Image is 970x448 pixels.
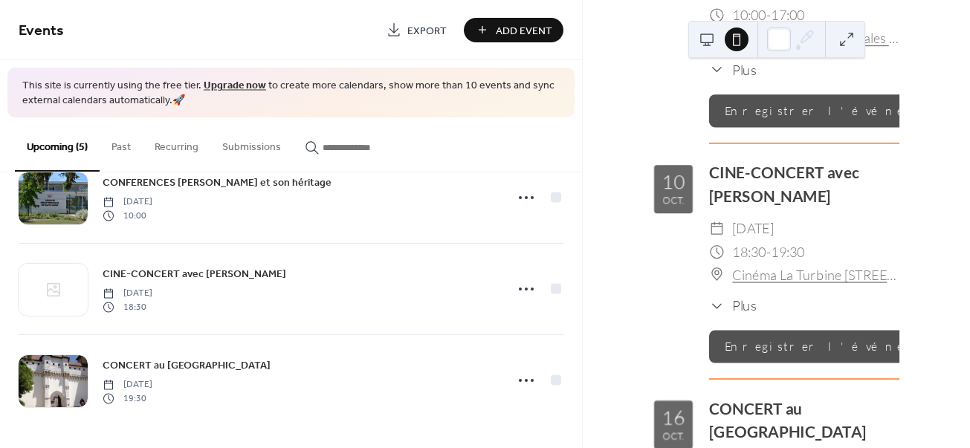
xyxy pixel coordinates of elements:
[732,217,774,240] span: [DATE]
[464,18,563,42] button: Add Event
[407,23,447,39] span: Export
[732,296,757,316] span: Plus
[19,16,64,45] span: Events
[771,240,805,263] span: 19:30
[103,174,332,191] a: CONFERENCES [PERSON_NAME] et son héritage
[709,296,757,316] button: ​Plus
[709,217,725,240] div: ​
[103,357,271,374] a: CONCERT au [GEOGRAPHIC_DATA]
[709,397,899,444] div: CONCERT au [GEOGRAPHIC_DATA]
[662,432,684,441] div: oct.
[496,23,552,39] span: Add Event
[771,4,805,27] span: 17:00
[732,263,899,286] a: Cinéma La Turbine [STREET_ADDRESS]
[103,209,152,222] span: 10:00
[709,240,725,263] div: ​
[204,76,266,96] a: Upgrade now
[103,195,152,209] span: [DATE]
[732,27,899,50] a: Archives Départementales [STREET_ADDRESS]
[103,358,271,374] span: CONCERT au [GEOGRAPHIC_DATA]
[103,265,286,282] a: CINE-CONCERT avec [PERSON_NAME]
[662,172,685,192] div: 10
[709,4,725,27] div: ​
[103,267,286,282] span: CINE-CONCERT avec [PERSON_NAME]
[732,59,757,79] span: Plus
[103,392,152,405] span: 19:30
[766,240,771,263] span: -
[709,263,725,286] div: ​
[732,4,766,27] span: 10:00
[103,287,152,300] span: [DATE]
[709,161,899,207] div: CINE-CONCERT avec [PERSON_NAME]
[103,175,332,191] span: CONFERENCES [PERSON_NAME] et son héritage
[662,409,685,428] div: 16
[22,79,560,108] span: This site is currently using the free tier. to create more calendars, show more than 10 events an...
[103,300,152,314] span: 18:30
[210,117,293,170] button: Submissions
[375,18,458,42] a: Export
[103,378,152,392] span: [DATE]
[709,59,725,79] div: ​
[143,117,210,170] button: Recurring
[100,117,143,170] button: Past
[15,117,100,172] button: Upcoming (5)
[709,296,725,316] div: ​
[766,4,771,27] span: -
[709,59,757,79] button: ​Plus
[662,196,684,206] div: oct.
[732,240,766,263] span: 18:30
